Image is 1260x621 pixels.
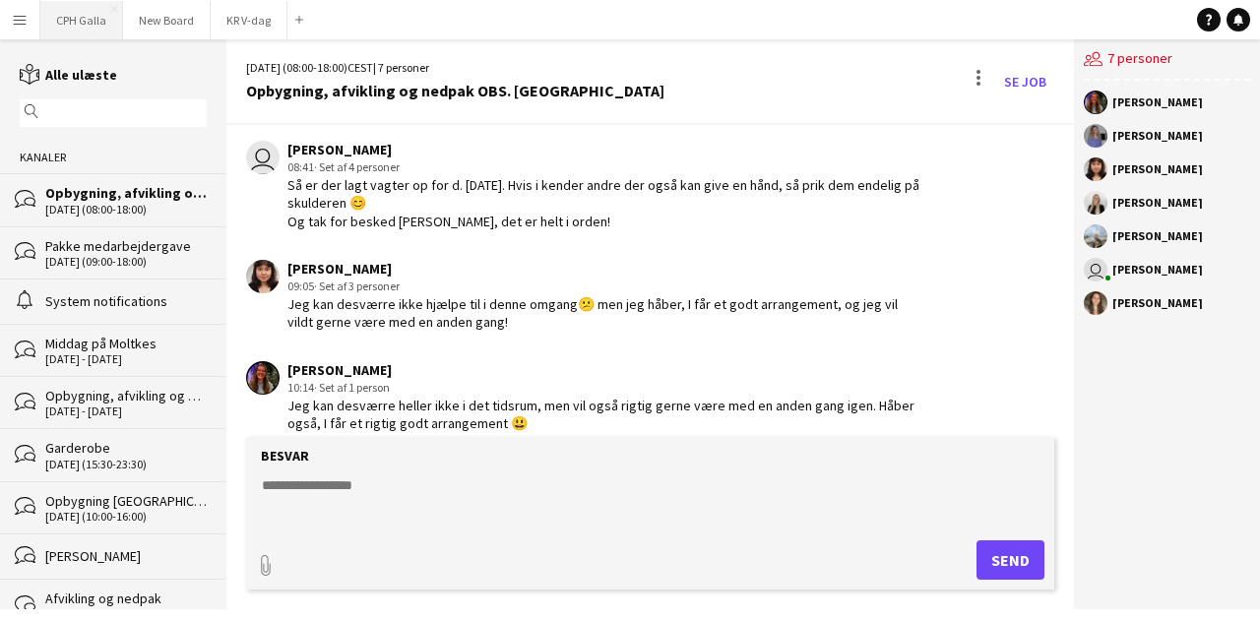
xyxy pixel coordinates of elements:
button: KR V-dag [211,1,287,39]
div: Jeg kan desværre ikke hjælpe til i denne omgang😕 men jeg håber, I får et godt arrangement, og jeg... [287,295,924,331]
div: [PERSON_NAME] [287,260,924,278]
div: [DATE] - [DATE] [45,607,207,621]
div: [DATE] (10:00-16:00) [45,510,207,524]
span: · Set af 1 person [314,380,390,395]
div: Så er der lagt vagter op for d. [DATE]. Hvis i kender andre der også kan give en hånd, så prik de... [287,176,924,230]
div: Opbygning [GEOGRAPHIC_DATA] [45,492,207,510]
div: [PERSON_NAME] [287,141,924,158]
div: Garderobe [45,439,207,457]
div: [DATE] (08:00-18:00) | 7 personer [246,59,664,77]
div: 08:41 [287,158,924,176]
div: 7 personer [1084,39,1250,81]
button: CPH Galla [40,1,123,39]
div: [DATE] - [DATE] [45,352,207,366]
div: Opbygning, afvikling og nedpak OBS. [GEOGRAPHIC_DATA] [246,82,664,99]
div: [PERSON_NAME] [45,547,207,565]
div: [PERSON_NAME] [1112,197,1203,209]
div: Opbygning, afvikling og nedpak OBS. [GEOGRAPHIC_DATA] [45,184,207,202]
div: [PERSON_NAME] [1112,130,1203,142]
div: System notifications [45,292,207,310]
button: Send [976,540,1044,580]
div: Afvikling og nedpak [45,590,207,607]
div: [PERSON_NAME] [1112,96,1203,108]
div: [DATE] (08:00-18:00) [45,203,207,217]
label: Besvar [261,447,309,465]
div: 09:05 [287,278,924,295]
div: [PERSON_NAME] [1112,297,1203,309]
span: · Set af 4 personer [314,159,400,174]
div: Middag på Moltkes [45,335,207,352]
div: Jeg kan desværre heller ikke i det tidsrum, men vil også rigtig gerne være med en anden gang igen... [287,397,924,432]
div: Opbygning, afvikling og nedpak [45,387,207,404]
div: [PERSON_NAME] [1112,230,1203,242]
div: [PERSON_NAME] [287,361,924,379]
div: [PERSON_NAME] [1112,264,1203,276]
div: [DATE] (09:00-18:00) [45,255,207,269]
a: Se Job [996,66,1054,97]
div: Pakke medarbejdergave [45,237,207,255]
div: [DATE] (15:30-23:30) [45,458,207,471]
div: [PERSON_NAME] [1112,163,1203,175]
div: [DATE] - [DATE] [45,404,207,418]
a: Alle ulæste [20,66,117,84]
div: 10:14 [287,379,924,397]
span: CEST [347,60,373,75]
button: New Board [123,1,211,39]
span: · Set af 3 personer [314,279,400,293]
